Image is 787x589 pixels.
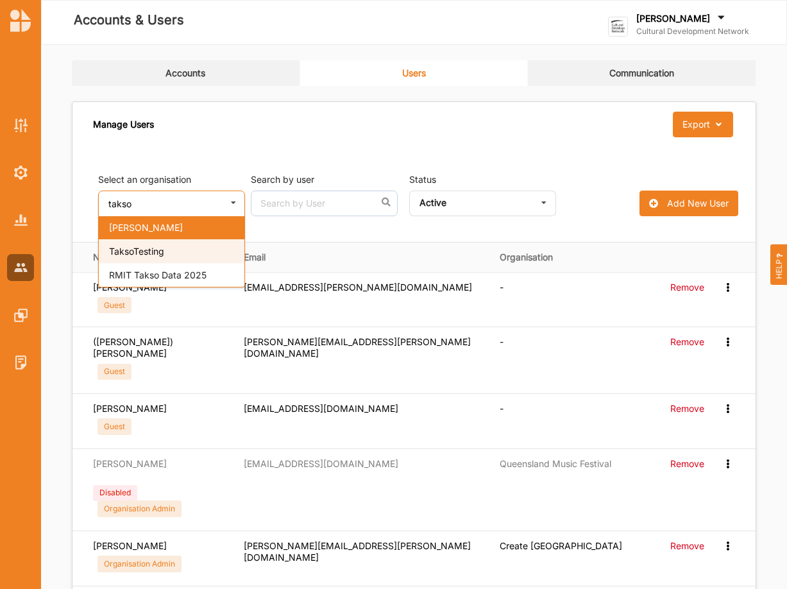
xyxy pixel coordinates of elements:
[7,349,34,376] a: System Logs
[670,336,704,348] label: Remove
[670,540,704,552] label: Remove
[14,309,28,322] img: Features
[93,112,154,137] div: Manage Users
[244,540,482,563] div: [PERSON_NAME][EMAIL_ADDRESS][PERSON_NAME][DOMAIN_NAME]
[500,336,627,348] div: -
[98,173,191,186] label: Select an organisation
[244,282,482,293] div: [EMAIL_ADDRESS][PERSON_NAME][DOMAIN_NAME]
[670,403,704,414] label: Remove
[300,60,529,86] a: Users
[14,214,28,225] img: System Reports
[500,282,627,293] div: -
[244,336,482,359] div: [PERSON_NAME][EMAIL_ADDRESS][PERSON_NAME][DOMAIN_NAME]
[93,252,226,263] strong: Name
[251,173,398,186] label: Search by user
[244,458,482,481] div: [EMAIL_ADDRESS][DOMAIN_NAME]
[7,159,34,186] a: System Settings
[93,485,137,502] div: Disabled
[10,9,31,32] img: logo
[639,191,738,216] button: Add New User
[93,282,167,293] label: [PERSON_NAME]
[93,403,167,414] label: [PERSON_NAME]
[409,173,436,186] label: Status
[636,13,710,24] label: [PERSON_NAME]
[14,119,28,132] img: Activity Settings
[97,556,182,572] div: Organisation Admin
[670,282,704,293] label: Remove
[7,207,34,234] a: System Reports
[14,263,28,271] img: Accounts & Users
[251,191,398,216] input: Search by User
[93,458,167,470] label: [PERSON_NAME]
[14,166,28,180] img: System Settings
[97,418,131,435] div: Guest
[682,119,710,130] div: Export
[72,60,300,86] a: Accounts
[93,540,167,552] label: [PERSON_NAME]
[500,540,627,552] div: Create [GEOGRAPHIC_DATA]
[673,112,732,137] button: Export
[14,355,28,369] img: System Logs
[419,197,446,208] b: Active
[74,10,184,31] label: Accounts & Users
[636,26,749,37] label: Cultural Development Network
[244,403,482,414] div: [EMAIL_ADDRESS][DOMAIN_NAME]
[500,403,627,414] div: -
[500,252,627,263] strong: Organisation
[109,246,164,257] span: TaksoTesting
[667,198,729,209] div: Add New User
[7,254,34,281] a: Accounts & Users
[97,297,131,314] div: Guest
[109,222,183,233] span: [PERSON_NAME]
[608,17,628,37] img: logo
[244,252,482,263] strong: Email
[97,364,131,380] div: Guest
[7,112,34,139] a: Activity Settings
[97,500,182,517] div: Organisation Admin
[528,60,756,86] a: Communication
[7,302,34,329] a: Features
[500,458,627,481] div: Queensland Music Festival
[109,269,207,280] span: RMIT Takso Data 2025
[93,336,226,359] label: ([PERSON_NAME])[PERSON_NAME]
[670,458,704,470] label: Remove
